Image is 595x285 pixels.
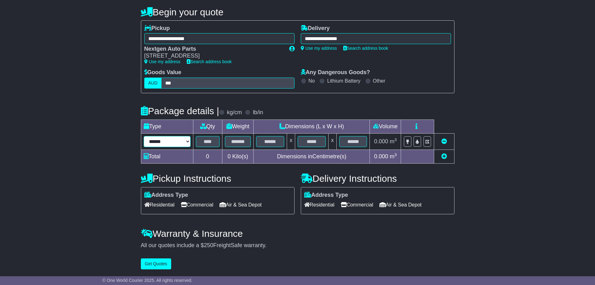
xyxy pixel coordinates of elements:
h4: Package details | [141,106,219,116]
h4: Delivery Instructions [301,173,454,184]
td: Dimensions in Centimetre(s) [254,150,370,163]
label: Goods Value [144,69,181,76]
label: lb/in [253,109,263,116]
span: Air & Sea Depot [379,200,422,210]
td: 0 [193,150,222,163]
label: Address Type [304,192,348,199]
span: 0.000 [374,153,388,160]
span: 0.000 [374,138,388,145]
div: [STREET_ADDRESS] [144,53,283,59]
label: No [309,78,315,84]
label: Pickup [144,25,170,32]
span: Residential [144,200,175,210]
a: Search address book [187,59,232,64]
a: Search address book [343,46,388,51]
td: Kilo(s) [222,150,254,163]
label: Delivery [301,25,330,32]
td: Total [141,150,193,163]
sup: 3 [394,137,397,142]
td: Volume [370,120,401,133]
td: x [287,133,295,150]
span: Residential [304,200,335,210]
span: m [390,138,397,145]
h4: Pickup Instructions [141,173,295,184]
a: Add new item [441,153,447,160]
td: Weight [222,120,254,133]
span: m [390,153,397,160]
div: All our quotes include a $ FreightSafe warranty. [141,242,454,249]
label: kg/cm [227,109,242,116]
button: Get Quotes [141,258,171,269]
label: AUD [144,78,162,89]
span: 250 [204,242,213,248]
td: Qty [193,120,222,133]
td: x [328,133,336,150]
a: Remove this item [441,138,447,145]
span: Air & Sea Depot [220,200,262,210]
label: Lithium Battery [327,78,360,84]
a: Use my address [144,59,181,64]
span: Commercial [181,200,213,210]
span: 0 [227,153,231,160]
h4: Begin your quote [141,7,454,17]
label: Any Dangerous Goods? [301,69,370,76]
a: Use my address [301,46,337,51]
span: Commercial [341,200,373,210]
td: Dimensions (L x W x H) [254,120,370,133]
label: Address Type [144,192,188,199]
div: Nextgen Auto Parts [144,46,283,53]
td: Type [141,120,193,133]
h4: Warranty & Insurance [141,228,454,239]
span: © One World Courier 2025. All rights reserved. [102,278,193,283]
label: Other [373,78,385,84]
sup: 3 [394,152,397,157]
